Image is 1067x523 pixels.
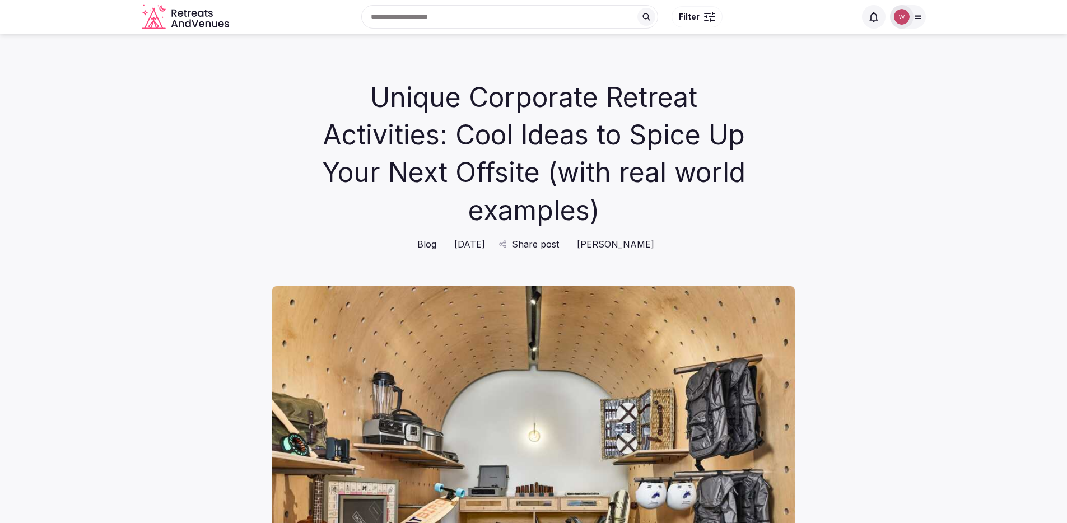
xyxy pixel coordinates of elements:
[894,9,910,25] img: William Chin
[305,78,762,229] h1: Unique Corporate Retreat Activities: Cool Ideas to Spice Up Your Next Offsite (with real world ex...
[672,6,723,27] button: Filter
[417,238,436,250] span: Blog
[577,238,654,250] span: [PERSON_NAME]
[413,238,436,250] a: Blog
[142,4,231,30] a: Visit the homepage
[572,238,654,250] a: [PERSON_NAME]
[142,4,231,30] svg: Retreats and Venues company logo
[679,11,700,22] span: Filter
[512,238,559,250] span: Share post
